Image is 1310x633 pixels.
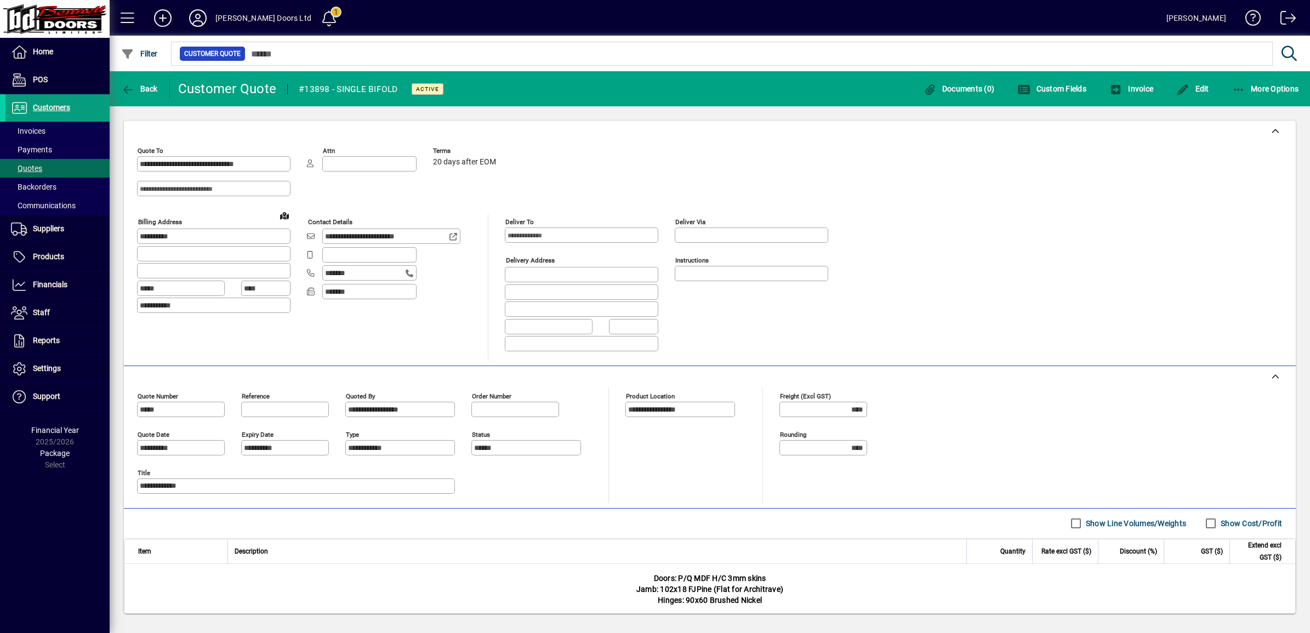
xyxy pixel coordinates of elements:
[235,545,268,557] span: Description
[145,8,180,28] button: Add
[11,183,56,191] span: Backorders
[346,392,375,400] mat-label: Quoted by
[33,336,60,345] span: Reports
[11,201,76,210] span: Communications
[5,122,110,140] a: Invoices
[118,44,161,64] button: Filter
[5,196,110,215] a: Communications
[5,38,110,66] a: Home
[33,308,50,317] span: Staff
[33,75,48,84] span: POS
[11,127,45,135] span: Invoices
[178,80,277,98] div: Customer Quote
[1015,79,1089,99] button: Custom Fields
[124,564,1295,614] div: Doors: P/Q MDF H/C 3mm skins Jamb: 102x18 FJPine (Flat for Architrave) Hinges: 90x60 Brushed Nickel
[1109,84,1153,93] span: Invoice
[1120,545,1157,557] span: Discount (%)
[138,147,163,155] mat-label: Quote To
[33,392,60,401] span: Support
[5,215,110,243] a: Suppliers
[920,79,997,99] button: Documents (0)
[299,81,398,98] div: #13898 - SINGLE BIFOLD
[33,364,61,373] span: Settings
[780,430,806,438] mat-label: Rounding
[138,469,150,476] mat-label: Title
[675,218,705,226] mat-label: Deliver via
[180,8,215,28] button: Profile
[433,158,496,167] span: 20 days after EOM
[1166,9,1226,27] div: [PERSON_NAME]
[110,79,170,99] app-page-header-button: Back
[33,252,64,261] span: Products
[433,147,499,155] span: Terms
[1174,79,1212,99] button: Edit
[1017,84,1086,93] span: Custom Fields
[276,207,293,224] a: View on map
[1084,518,1186,529] label: Show Line Volumes/Weights
[675,256,709,264] mat-label: Instructions
[242,430,274,438] mat-label: Expiry date
[31,426,79,435] span: Financial Year
[505,218,534,226] mat-label: Deliver To
[138,430,169,438] mat-label: Quote date
[138,392,178,400] mat-label: Quote number
[1107,79,1156,99] button: Invoice
[33,103,70,112] span: Customers
[118,79,161,99] button: Back
[323,147,335,155] mat-label: Attn
[5,383,110,410] a: Support
[5,271,110,299] a: Financials
[1000,545,1026,557] span: Quantity
[1232,84,1299,93] span: More Options
[215,9,311,27] div: [PERSON_NAME] Doors Ltd
[242,392,270,400] mat-label: Reference
[5,159,110,178] a: Quotes
[138,545,151,557] span: Item
[5,299,110,327] a: Staff
[472,392,511,400] mat-label: Order number
[40,449,70,458] span: Package
[5,178,110,196] a: Backorders
[121,49,158,58] span: Filter
[472,430,490,438] mat-label: Status
[1229,79,1302,99] button: More Options
[1201,545,1223,557] span: GST ($)
[923,84,994,93] span: Documents (0)
[5,243,110,271] a: Products
[11,164,42,173] span: Quotes
[33,280,67,289] span: Financials
[416,85,439,93] span: Active
[5,327,110,355] a: Reports
[1176,84,1209,93] span: Edit
[5,355,110,383] a: Settings
[1272,2,1296,38] a: Logout
[1041,545,1091,557] span: Rate excl GST ($)
[1237,2,1261,38] a: Knowledge Base
[346,430,359,438] mat-label: Type
[1218,518,1282,529] label: Show Cost/Profit
[626,392,675,400] mat-label: Product location
[5,66,110,94] a: POS
[1237,539,1281,563] span: Extend excl GST ($)
[184,48,241,59] span: Customer Quote
[780,392,831,400] mat-label: Freight (excl GST)
[33,224,64,233] span: Suppliers
[33,47,53,56] span: Home
[121,84,158,93] span: Back
[11,145,52,154] span: Payments
[5,140,110,159] a: Payments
